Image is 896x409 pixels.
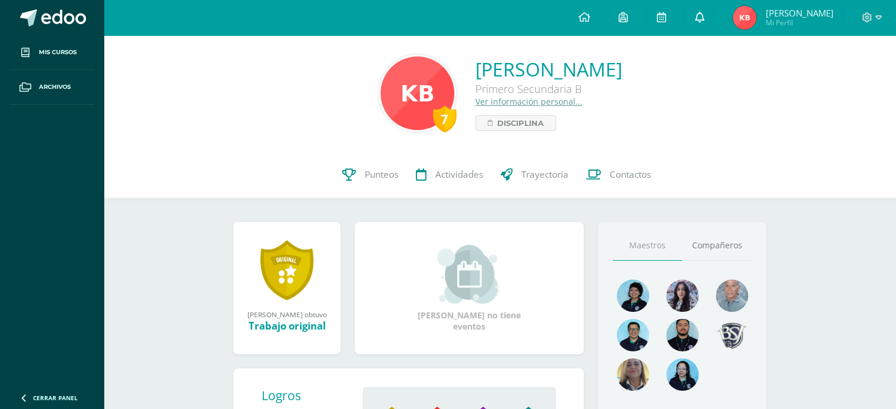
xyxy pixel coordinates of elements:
img: 89a99706a871a3e38a2b87eee670d718.png [666,358,699,391]
a: Contactos [577,151,660,198]
span: Actividades [435,168,483,181]
span: [PERSON_NAME] [765,7,833,19]
img: aef296f7f59f5fe484a73ea8902b08f3.png [733,6,756,29]
a: Ver información personal... [475,96,583,107]
a: [PERSON_NAME] [475,56,622,82]
div: Primero Secundaria B [475,82,622,96]
span: Trayectoria [521,168,568,181]
img: 31702bfb268df95f55e840c80866a926.png [666,280,699,312]
div: Trabajo original [245,319,329,332]
span: Archivos [39,82,71,92]
img: b70378b1769ec52ecec70db1bb6ee470.png [381,56,454,130]
div: Logros [262,387,353,404]
span: Mi Perfil [765,18,833,28]
span: Disciplina [497,116,544,130]
span: Punteos [365,168,398,181]
a: Archivos [9,70,94,105]
span: Mis cursos [39,48,77,57]
a: Trayectoria [492,151,577,198]
img: event_small.png [437,245,501,304]
img: d220431ed6a2715784848fdc026b3719.png [617,319,649,351]
img: 2207c9b573316a41e74c87832a091651.png [666,319,699,351]
img: d483e71d4e13296e0ce68ead86aec0b8.png [716,319,748,351]
img: e302b404b0ff0b6ffca25534d0d05156.png [617,280,649,312]
a: Disciplina [475,115,556,131]
img: aa9857ee84d8eb936f6c1e33e7ea3df6.png [617,358,649,391]
span: Contactos [610,168,651,181]
a: Actividades [407,151,492,198]
a: Punteos [333,151,407,198]
span: Cerrar panel [33,394,78,402]
img: 55ac31a88a72e045f87d4a648e08ca4b.png [716,280,748,312]
div: 7 [433,105,457,132]
div: [PERSON_NAME] obtuvo [245,310,329,319]
a: Maestros [613,231,682,261]
a: Mis cursos [9,35,94,70]
div: [PERSON_NAME] no tiene eventos [411,245,528,332]
a: Compañeros [682,231,752,261]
